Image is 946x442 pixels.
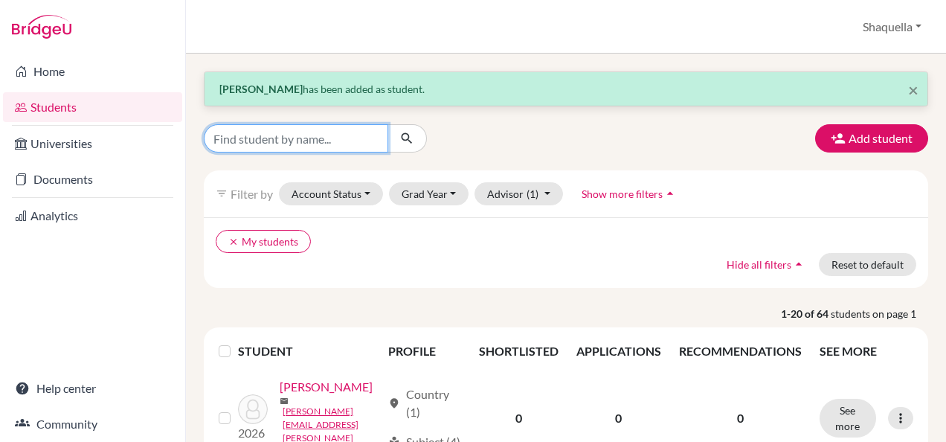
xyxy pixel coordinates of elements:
span: Show more filters [582,188,663,200]
button: Show more filtersarrow_drop_up [569,182,690,205]
a: [PERSON_NAME] [280,378,373,396]
strong: 1-20 of 64 [781,306,831,321]
span: Hide all filters [727,258,791,271]
a: Help center [3,374,182,403]
i: clear [228,237,239,247]
a: Students [3,92,182,122]
a: Universities [3,129,182,158]
button: Grad Year [389,182,469,205]
span: × [908,79,918,100]
button: Hide all filtersarrow_drop_up [714,253,819,276]
th: STUDENT [238,333,379,369]
a: Analytics [3,201,182,231]
i: arrow_drop_up [663,186,678,201]
button: See more [820,399,876,438]
img: Bridge-U [12,15,71,39]
button: clearMy students [216,230,311,253]
p: 0 [679,409,802,427]
div: Country (1) [388,385,461,421]
th: RECOMMENDATIONS [670,333,811,369]
a: Home [3,57,182,86]
th: SEE MORE [811,333,922,369]
span: (1) [527,188,538,200]
button: Reset to default [819,253,916,276]
i: arrow_drop_up [791,257,806,272]
th: APPLICATIONS [567,333,670,369]
span: mail [280,397,289,406]
button: Account Status [279,182,383,205]
th: SHORTLISTED [470,333,567,369]
img: ABOAGYE-BAMFO, Russel [238,394,268,424]
a: Documents [3,164,182,194]
button: Advisor(1) [474,182,563,205]
th: PROFILE [379,333,470,369]
button: Add student [815,124,928,153]
a: Community [3,409,182,439]
span: location_on [388,397,400,409]
strong: [PERSON_NAME] [219,83,303,95]
button: Close [908,81,918,99]
span: Filter by [231,187,273,201]
p: has been added as student. [219,81,913,97]
span: students on page 1 [831,306,928,321]
input: Find student by name... [204,124,388,153]
i: filter_list [216,188,228,199]
button: Shaquella [856,13,928,41]
p: 2026 [238,424,268,442]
